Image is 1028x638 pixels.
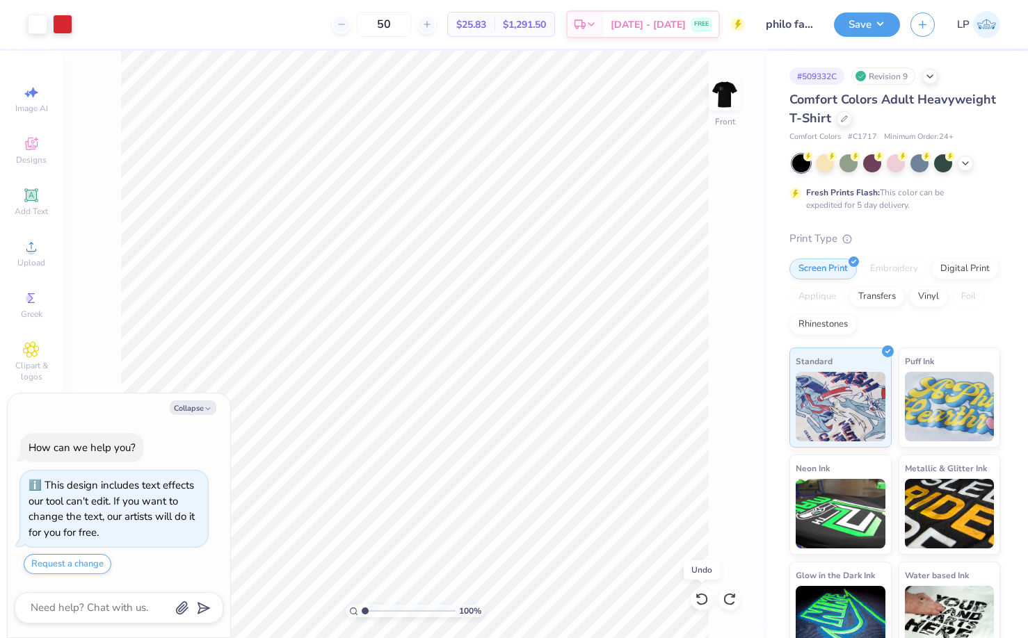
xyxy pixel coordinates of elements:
button: Save [834,13,900,37]
span: Puff Ink [905,354,934,368]
span: Comfort Colors [789,131,841,143]
button: Collapse [170,400,216,415]
span: # C1717 [848,131,877,143]
img: Lexie Palomo [973,11,1000,38]
div: Digital Print [931,259,999,279]
span: 100 % [459,605,481,617]
span: Minimum Order: 24 + [884,131,954,143]
div: Screen Print [789,259,857,279]
span: Add Text [15,206,48,217]
span: Comfort Colors Adult Heavyweight T-Shirt [789,91,996,126]
strong: Fresh Prints Flash: [806,187,880,198]
span: Clipart & logos [7,360,56,382]
div: Revision 9 [851,67,915,85]
button: Request a change [24,554,111,574]
div: Print Type [789,231,1000,247]
img: Puff Ink [905,372,995,441]
div: Vinyl [909,286,948,307]
div: Transfers [849,286,905,307]
span: Standard [796,354,833,368]
div: Rhinestones [789,314,857,335]
span: Water based Ink [905,568,969,582]
span: Glow in the Dark Ink [796,568,875,582]
span: Image AI [15,103,48,114]
img: Standard [796,372,885,441]
div: # 509332C [789,67,844,85]
span: LP [957,17,970,33]
div: This color can be expedited for 5 day delivery. [806,186,977,211]
span: Neon Ink [796,461,830,475]
div: Embroidery [861,259,927,279]
div: Foil [952,286,985,307]
input: – – [357,12,411,37]
span: $1,291.50 [503,17,546,32]
div: Applique [789,286,845,307]
a: LP [957,11,1000,38]
span: $25.83 [456,17,486,32]
span: [DATE] - [DATE] [611,17,686,32]
img: Metallic & Glitter Ink [905,479,995,548]
span: Metallic & Glitter Ink [905,461,987,475]
span: Upload [17,257,45,268]
div: This design includes text effects our tool can't edit. If you want to change the text, our artist... [29,478,195,539]
span: Designs [16,154,47,165]
input: Untitled Design [755,10,824,38]
img: Front [711,81,739,108]
img: Neon Ink [796,479,885,548]
div: Undo [684,560,720,580]
div: How can we help you? [29,441,136,455]
div: Front [715,115,735,128]
span: FREE [694,19,709,29]
span: Greek [21,309,42,320]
